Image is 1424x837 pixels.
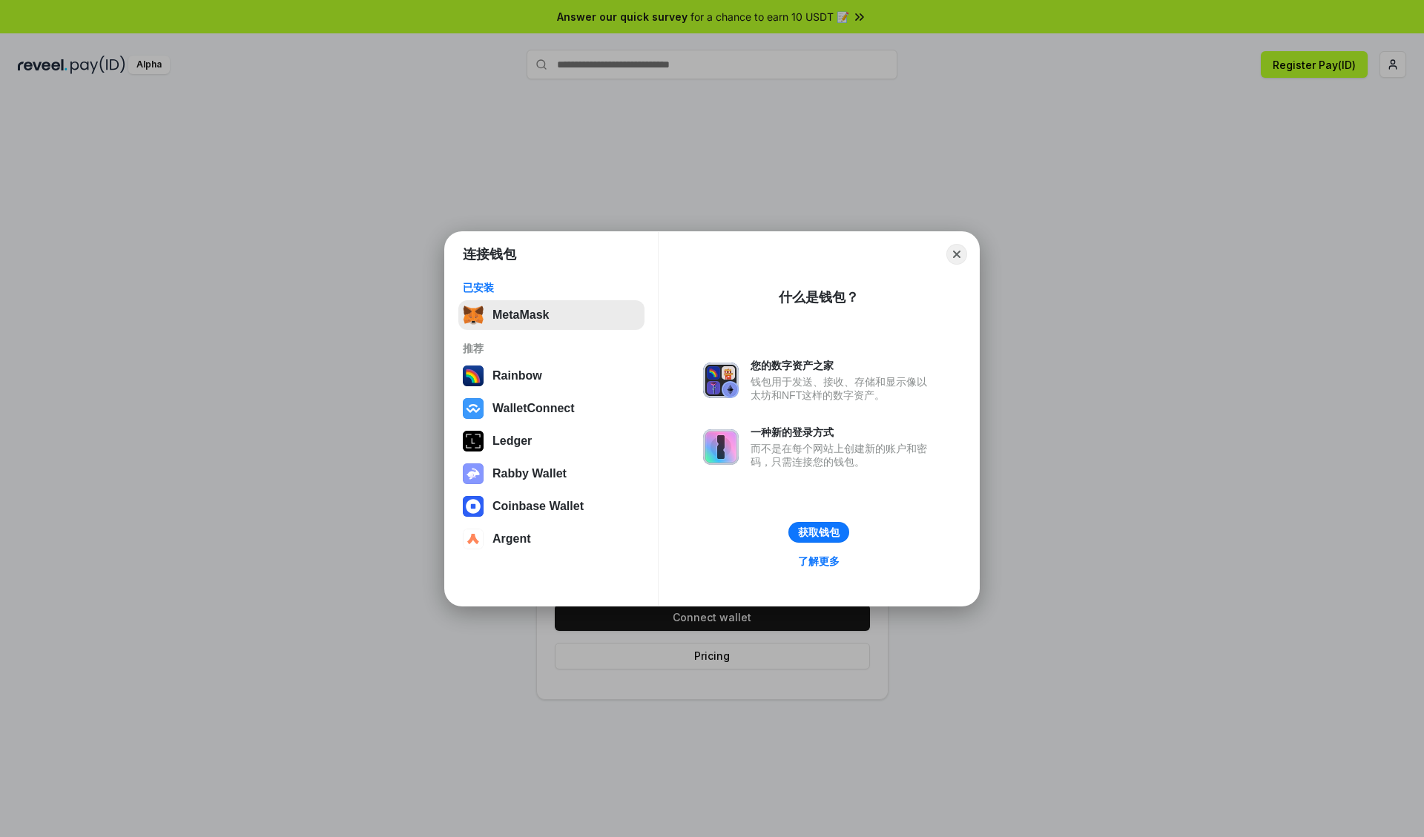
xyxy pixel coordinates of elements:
[492,369,542,383] div: Rainbow
[463,245,516,263] h1: 连接钱包
[492,434,532,448] div: Ledger
[703,363,739,398] img: svg+xml,%3Csvg%20xmlns%3D%22http%3A%2F%2Fwww.w3.org%2F2000%2Fsvg%22%20fill%3D%22none%22%20viewBox...
[458,394,645,423] button: WalletConnect
[458,524,645,554] button: Argent
[458,300,645,330] button: MetaMask
[463,281,640,294] div: 已安装
[751,426,934,439] div: 一种新的登录方式
[458,426,645,456] button: Ledger
[463,398,484,419] img: svg+xml,%3Csvg%20width%3D%2228%22%20height%3D%2228%22%20viewBox%3D%220%200%2028%2028%22%20fill%3D...
[492,402,575,415] div: WalletConnect
[463,529,484,549] img: svg+xml,%3Csvg%20width%3D%2228%22%20height%3D%2228%22%20viewBox%3D%220%200%2028%2028%22%20fill%3D...
[798,555,840,568] div: 了解更多
[788,522,849,543] button: 获取钱包
[458,459,645,489] button: Rabby Wallet
[492,532,531,546] div: Argent
[463,342,640,355] div: 推荐
[463,463,484,484] img: svg+xml,%3Csvg%20xmlns%3D%22http%3A%2F%2Fwww.w3.org%2F2000%2Fsvg%22%20fill%3D%22none%22%20viewBox...
[703,429,739,465] img: svg+xml,%3Csvg%20xmlns%3D%22http%3A%2F%2Fwww.w3.org%2F2000%2Fsvg%22%20fill%3D%22none%22%20viewBox...
[458,492,645,521] button: Coinbase Wallet
[751,442,934,469] div: 而不是在每个网站上创建新的账户和密码，只需连接您的钱包。
[798,526,840,539] div: 获取钱包
[463,365,484,386] img: svg+xml,%3Csvg%20width%3D%22120%22%20height%3D%22120%22%20viewBox%3D%220%200%20120%20120%22%20fil...
[751,359,934,372] div: 您的数字资产之家
[463,305,484,325] img: svg+xml,%3Csvg%20fill%3D%22none%22%20height%3D%2233%22%20viewBox%3D%220%200%2035%2033%22%20width%...
[946,244,967,265] button: Close
[751,375,934,402] div: 钱包用于发送、接收、存储和显示像以太坊和NFT这样的数字资产。
[492,500,584,513] div: Coinbase Wallet
[463,431,484,451] img: svg+xml,%3Csvg%20xmlns%3D%22http%3A%2F%2Fwww.w3.org%2F2000%2Fsvg%22%20width%3D%2228%22%20height%3...
[492,467,567,480] div: Rabby Wallet
[458,361,645,391] button: Rainbow
[463,496,484,517] img: svg+xml,%3Csvg%20width%3D%2228%22%20height%3D%2228%22%20viewBox%3D%220%200%2028%2028%22%20fill%3D...
[492,308,549,322] div: MetaMask
[779,288,859,306] div: 什么是钱包？
[789,552,848,571] a: 了解更多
